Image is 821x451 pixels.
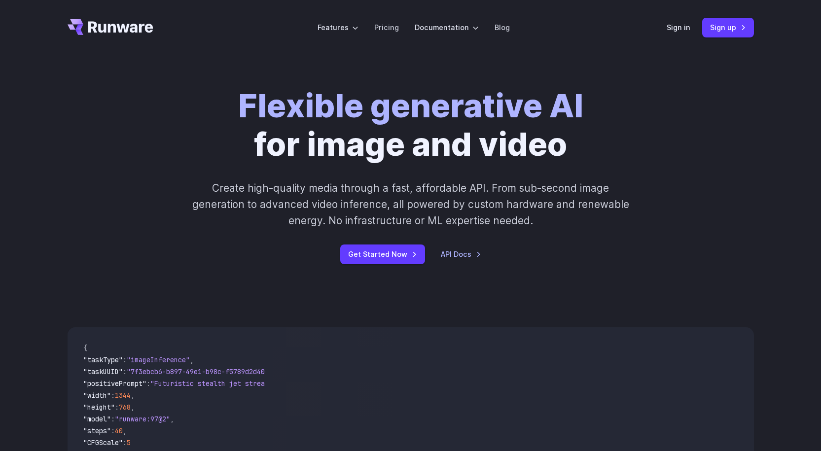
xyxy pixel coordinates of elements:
a: Get Started Now [340,244,425,264]
span: "taskType" [83,355,123,364]
span: "model" [83,415,111,423]
strong: Flexible generative AI [238,86,583,125]
span: "Futuristic stealth jet streaking through a neon-lit cityscape with glowing purple exhaust" [150,379,509,388]
span: "width" [83,391,111,400]
a: Blog [495,22,510,33]
h1: for image and video [238,87,583,164]
span: 5 [127,438,131,447]
span: "7f3ebcb6-b897-49e1-b98c-f5789d2d40d7" [127,367,277,376]
label: Documentation [415,22,479,33]
span: "height" [83,403,115,412]
span: : [111,415,115,423]
span: "CFGScale" [83,438,123,447]
span: "runware:97@2" [115,415,170,423]
span: 40 [115,426,123,435]
span: , [123,426,127,435]
span: 768 [119,403,131,412]
span: : [111,426,115,435]
span: : [123,438,127,447]
a: Sign up [702,18,754,37]
a: Pricing [374,22,399,33]
span: "positivePrompt" [83,379,146,388]
span: { [83,344,87,352]
span: : [146,379,150,388]
p: Create high-quality media through a fast, affordable API. From sub-second image generation to adv... [191,180,630,229]
span: "imageInference" [127,355,190,364]
span: "steps" [83,426,111,435]
a: Go to / [68,19,153,35]
span: "taskUUID" [83,367,123,376]
label: Features [318,22,358,33]
span: : [123,355,127,364]
span: , [170,415,174,423]
span: : [111,391,115,400]
span: : [123,367,127,376]
span: : [115,403,119,412]
span: , [131,391,135,400]
span: , [131,403,135,412]
span: 1344 [115,391,131,400]
a: Sign in [667,22,690,33]
span: , [190,355,194,364]
a: API Docs [441,248,481,260]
